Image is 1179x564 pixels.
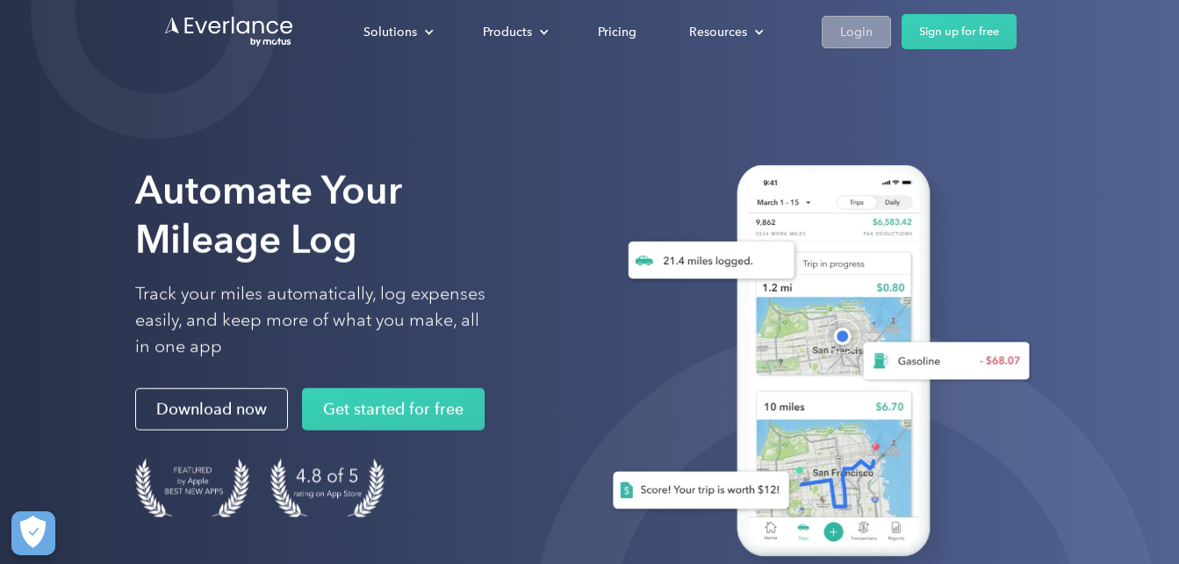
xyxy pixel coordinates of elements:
div: Pricing [598,21,636,43]
img: Badge for Featured by Apple Best New Apps [135,459,249,517]
a: Sign up for free [902,14,1017,49]
a: Go to homepage [163,15,295,48]
a: Pricing [580,17,654,47]
div: Resources [689,21,747,43]
button: Cookies Settings [11,511,55,555]
a: Login [822,16,891,48]
a: Download now [135,388,288,430]
div: Solutions [346,17,448,47]
a: Get started for free [302,388,485,430]
div: Solutions [363,21,417,43]
img: 4.9 out of 5 stars on the app store [270,459,385,517]
div: Resources [672,17,778,47]
div: Products [465,17,563,47]
div: Products [483,21,532,43]
p: Track your miles automatically, log expenses easily, and keep more of what you make, all in one app [135,281,486,360]
div: Login [840,21,873,43]
strong: Automate Your Mileage Log [135,167,402,263]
